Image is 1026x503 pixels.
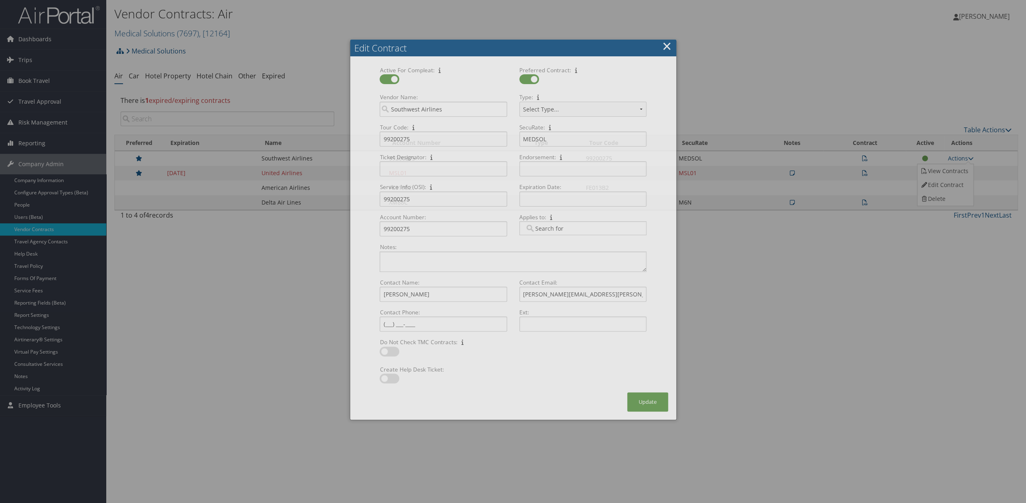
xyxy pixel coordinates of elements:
[516,278,650,287] label: Contact Email:
[376,93,510,101] label: Vendor Name:
[376,365,510,374] label: Create Help Desk Ticket:
[516,123,650,131] label: SecuRate:
[519,131,646,147] input: SecuRate:
[627,392,668,412] button: Update
[519,316,646,332] input: Ext:
[376,338,510,346] label: Do Not Check TMC Contracts:
[516,66,650,74] label: Preferred Contract:
[380,316,507,332] input: Contact Phone:
[376,183,510,191] label: Service Info (OSI):
[525,224,570,232] input: Applies to:
[662,38,671,54] button: ×
[380,191,507,207] input: Service Info (OSI):
[376,123,510,131] label: Tour Code:
[376,243,649,251] label: Notes:
[516,308,650,316] label: Ext:
[519,161,646,176] input: Endorsement:
[516,213,650,221] label: Applies to:
[380,251,646,272] textarea: Notes:
[376,213,510,221] label: Account Number:
[380,161,507,176] input: Ticket Designator:
[376,66,510,74] label: Active For Compleat:
[519,287,646,302] input: Contact Email:
[354,42,676,54] div: Edit Contract
[516,153,650,161] label: Endorsement:
[519,102,646,117] select: Type:
[376,308,510,316] label: Contact Phone:
[519,191,646,207] input: Expiration Date:
[380,221,507,236] input: Account Number:
[380,287,507,302] input: Contact Name:
[376,153,510,161] label: Ticket Designator:
[380,102,507,117] input: Vendor Name:
[516,183,650,191] label: Expiration Date:
[376,278,510,287] label: Contact Name:
[380,131,507,147] input: Tour Code:
[516,93,650,101] label: Type:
